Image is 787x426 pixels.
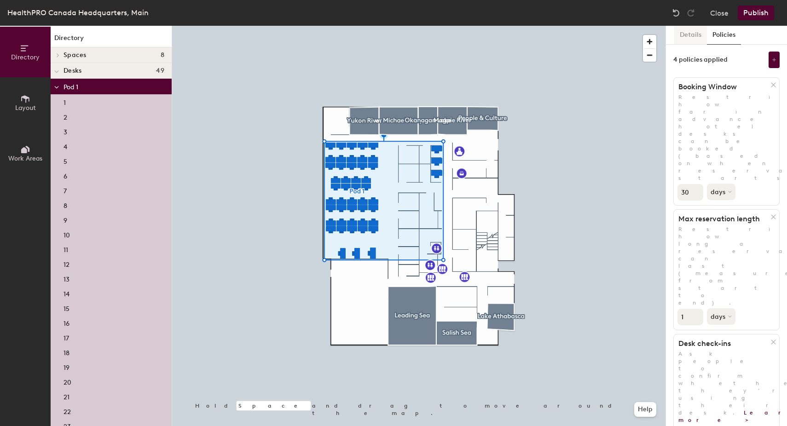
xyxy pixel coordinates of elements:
p: 17 [64,332,69,342]
h1: Booking Window [674,82,771,92]
h1: Desk check-ins [674,339,771,348]
p: 3 [64,126,67,136]
span: 8 [161,52,164,59]
p: 11 [64,243,68,254]
p: 14 [64,288,69,298]
p: 12 [64,258,69,269]
img: Redo [686,8,695,17]
button: Policies [707,26,741,45]
p: 5 [64,155,67,166]
p: 9 [64,214,67,225]
span: Spaces [64,52,87,59]
div: 4 policies applied [673,56,728,63]
p: 22 [64,405,71,416]
h1: Directory [51,33,172,47]
span: Pod 1 [64,83,78,91]
p: 2 [64,111,67,121]
span: Work Areas [8,155,42,162]
p: 19 [64,361,69,372]
button: days [707,184,735,200]
button: Help [634,402,656,417]
p: 10 [64,229,70,239]
p: Restrict how long a reservation can last (measured from start to end). [674,225,779,306]
button: days [707,308,735,325]
p: 15 [64,302,69,313]
p: 4 [64,140,67,151]
div: HealthPRO Canada Headquarters, Main [7,7,149,18]
span: Desks [64,67,81,75]
p: 13 [64,273,69,283]
span: Directory [11,53,40,61]
h1: Max reservation length [674,214,771,224]
button: Publish [738,6,774,20]
p: 21 [64,391,69,401]
p: 7 [64,184,67,195]
p: 16 [64,317,69,328]
p: Restrict how far in advance hotel desks can be booked (based on when reservation starts). [674,93,779,182]
button: Details [674,26,707,45]
button: Close [710,6,729,20]
span: 49 [156,67,164,75]
p: 6 [64,170,67,180]
p: 1 [64,96,66,107]
p: 20 [64,376,71,386]
span: Layout [15,104,36,112]
p: 8 [64,199,67,210]
p: 18 [64,346,69,357]
img: Undo [671,8,681,17]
